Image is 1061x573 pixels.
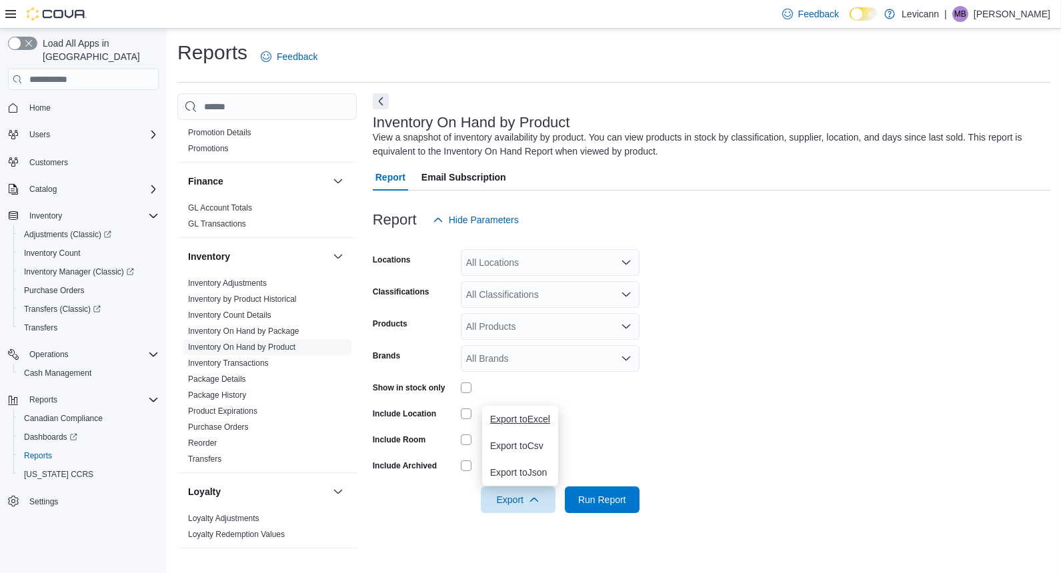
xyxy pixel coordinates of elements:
[490,467,550,478] span: Export to Json
[24,155,73,171] a: Customers
[29,184,57,195] span: Catalog
[24,432,77,442] span: Dashboards
[578,493,626,506] span: Run Report
[29,496,58,507] span: Settings
[188,250,230,263] h3: Inventory
[944,6,947,22] p: |
[188,219,246,229] span: GL Transactions
[19,301,159,317] span: Transfers (Classic)
[482,459,558,486] button: Export toJson
[188,175,327,188] button: Finance
[373,115,570,131] h3: Inventory On Hand by Product
[188,358,269,368] a: Inventory Transactions
[421,164,506,191] span: Email Subscription
[373,434,425,445] label: Include Room
[188,175,223,188] h3: Finance
[19,227,159,243] span: Adjustments (Classic)
[188,390,246,400] span: Package History
[24,208,67,224] button: Inventory
[490,440,550,451] span: Export to Csv
[373,382,445,393] label: Show in stock only
[621,353,632,364] button: Open list of options
[188,513,259,524] span: Loyalty Adjustments
[19,320,159,336] span: Transfers
[188,128,251,137] a: Promotion Details
[24,127,159,143] span: Users
[798,7,839,21] span: Feedback
[24,469,93,480] span: [US_STATE] CCRS
[19,365,159,381] span: Cash Management
[188,454,221,464] span: Transfers
[373,318,407,329] label: Products
[19,448,57,464] a: Reports
[3,98,164,117] button: Home
[3,492,164,511] button: Settings
[974,6,1050,22] p: [PERSON_NAME]
[375,164,405,191] span: Report
[188,438,217,448] a: Reorder
[188,485,221,498] h3: Loyalty
[29,211,62,221] span: Inventory
[188,406,257,416] span: Product Expirations
[13,364,164,382] button: Cash Management
[13,465,164,484] button: [US_STATE] CCRS
[13,428,164,446] a: Dashboards
[19,466,99,482] a: [US_STATE] CCRS
[19,410,159,426] span: Canadian Compliance
[188,438,217,448] span: Reorder
[13,409,164,428] button: Canadian Compliance
[373,460,437,471] label: Include Archived
[777,1,844,27] a: Feedback
[24,127,55,143] button: Users
[188,422,249,432] span: Purchase Orders
[188,326,299,336] a: Inventory On Hand by Package
[954,6,966,22] span: MB
[24,100,56,116] a: Home
[3,180,164,199] button: Catalog
[19,466,159,482] span: Washington CCRS
[24,494,63,510] a: Settings
[330,173,346,189] button: Finance
[489,486,548,513] span: Export
[24,304,101,314] span: Transfers (Classic)
[188,374,246,384] span: Package Details
[19,245,86,261] a: Inventory Count
[565,486,640,513] button: Run Report
[19,283,159,298] span: Purchase Orders
[24,153,159,170] span: Customers
[188,294,297,304] span: Inventory by Product Historical
[188,529,285,540] span: Loyalty Redemption Values
[373,408,436,419] label: Include Location
[188,390,246,400] a: Package History
[188,406,257,416] a: Product Expirations
[24,392,63,408] button: Reports
[373,212,417,228] h3: Report
[19,245,159,261] span: Inventory Count
[24,285,85,296] span: Purchase Orders
[13,300,164,318] a: Transfers (Classic)
[24,413,103,424] span: Canadian Compliance
[13,244,164,263] button: Inventory Count
[19,320,63,336] a: Transfers
[952,6,968,22] div: Mina Boghdady
[19,429,159,445] span: Dashboards
[330,249,346,265] button: Inventory
[29,394,57,405] span: Reports
[188,279,267,288] a: Inventory Adjustments
[19,429,83,445] a: Dashboards
[3,390,164,409] button: Reports
[177,109,357,162] div: Discounts & Promotions
[19,410,108,426] a: Canadian Compliance
[621,257,632,268] button: Open list of options
[24,322,57,333] span: Transfers
[177,200,357,237] div: Finance
[29,349,69,360] span: Operations
[255,43,323,70] a: Feedback
[19,264,139,280] a: Inventory Manager (Classic)
[24,181,62,197] button: Catalog
[24,181,159,197] span: Catalog
[188,342,295,352] a: Inventory On Hand by Product
[621,289,632,300] button: Open list of options
[188,203,252,213] a: GL Account Totals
